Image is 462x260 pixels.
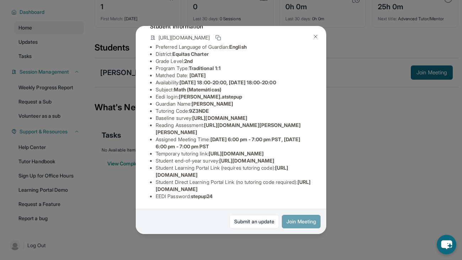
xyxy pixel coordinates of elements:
[156,65,312,72] li: Program Type:
[156,43,312,51] li: Preferred Language of Guardian:
[156,72,312,79] li: Matched Date:
[192,101,233,107] span: [PERSON_NAME]
[159,34,210,41] span: [URL][DOMAIN_NAME]
[179,79,276,85] span: [DATE] 18:00-20:00, [DATE] 18:00-20:00
[229,44,247,50] span: English
[156,100,312,107] li: Guardian Name :
[156,164,312,179] li: Student Learning Portal Link (requires tutoring code) :
[192,115,247,121] span: [URL][DOMAIN_NAME]
[156,51,312,58] li: District:
[156,122,312,136] li: Reading Assessment :
[156,157,312,164] li: Student end-of-year survey :
[191,193,213,199] span: stepup24
[156,107,312,115] li: Tutoring Code :
[156,93,312,100] li: Eedi login :
[156,136,312,150] li: Assigned Meeting Time :
[156,86,312,93] li: Subject :
[156,136,300,149] span: [DATE] 6:00 pm - 7:00 pm PST, [DATE] 6:00 pm - 7:00 pm PST
[179,94,242,100] span: [PERSON_NAME].atstepup
[219,158,274,164] span: [URL][DOMAIN_NAME]
[209,150,264,156] span: [URL][DOMAIN_NAME]
[282,215,321,228] button: Join Meeting
[214,33,222,42] button: Copy link
[156,179,312,193] li: Student Direct Learning Portal Link (no tutoring code required) :
[437,235,456,254] button: chat-button
[172,51,209,57] span: Equitas Charter
[313,34,318,39] img: Close Icon
[184,58,193,64] span: 2nd
[189,72,206,78] span: [DATE]
[156,115,312,122] li: Baseline survey :
[156,79,312,86] li: Availability:
[156,150,312,157] li: Temporary tutoring link :
[174,86,221,92] span: Math (Matemáticas)
[230,215,279,228] a: Submit an update
[150,22,312,31] h4: Student Information
[189,108,209,114] span: 9Z3NDE
[156,193,312,200] li: EEDI Password :
[156,122,301,135] span: [URL][DOMAIN_NAME][PERSON_NAME][PERSON_NAME]
[189,65,221,71] span: Traditional 1:1
[156,58,312,65] li: Grade Level:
